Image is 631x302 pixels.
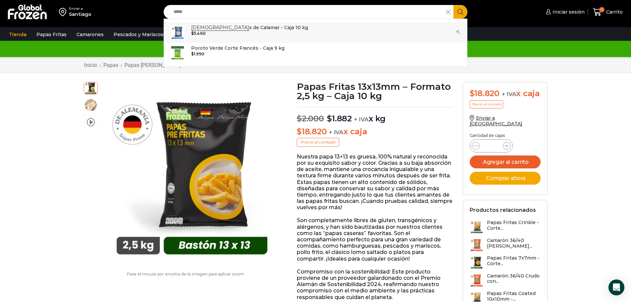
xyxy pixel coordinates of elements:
h1: Papas Fritas 13x13mm – Formato 2,5 kg – Caja 10 kg [297,82,453,100]
nav: Breadcrumb [84,62,181,68]
p: s de Calamar - Caja 10 kg [191,24,308,31]
span: Iniciar sesión [551,9,585,15]
span: 0 [599,7,605,12]
span: $ [327,114,332,123]
a: Papas Fritas [33,28,70,41]
h3: Papas Fritas Crinkle - Corte... [487,220,541,231]
h3: Camarón 36/40 Crudo con... [487,273,541,284]
p: Cantidad de cajas [470,133,541,138]
div: Enviar a [69,6,91,11]
a: Enviar a [GEOGRAPHIC_DATA] [470,115,523,127]
button: Agregar al carrito [470,155,541,168]
bdi: 5.460 [191,31,206,36]
a: 0 Carrito [591,4,624,20]
span: + IVA [354,116,369,123]
div: Santiago [69,11,91,18]
span: $ [470,89,475,98]
a: Camarones [73,28,107,41]
p: Precio al contado [470,100,503,108]
strong: [DEMOGRAPHIC_DATA] [191,25,249,31]
a: Papas Fritas 7x7mm - Corte... [470,255,541,270]
h3: Papas Fritas 7x7mm - Corte... [487,255,541,267]
a: Pescados y Mariscos [110,28,167,41]
a: Papas [PERSON_NAME] [124,62,181,68]
a: Camarón 36/40 [PERSON_NAME]... [470,238,541,252]
p: x caja [297,127,453,137]
span: 13-x-13-2kg [84,81,97,94]
button: Search button [453,5,467,19]
span: $ [191,31,194,36]
span: $ [297,114,302,123]
a: Poroto Verde Corte Francés - Caja 9 kg $1.990 [164,43,467,63]
input: Product quantity [485,141,498,151]
span: + IVA [502,91,516,97]
bdi: 1.990 [191,51,204,56]
span: Carrito [605,9,623,15]
div: Open Intercom Messenger [608,279,624,295]
p: x kg [297,107,453,124]
bdi: 2.000 [297,114,324,123]
span: + IVA [329,129,343,136]
img: 13-x-13-2kg [101,82,283,264]
button: Comprar ahora [470,172,541,185]
p: Poroto Verde Corte Francés - Caja 9 kg [191,44,285,52]
h3: Camarón 36/40 [PERSON_NAME]... [487,238,541,249]
p: Compromiso con la sostenibilidad: Este producto proviene de un proveedor galardonado con el Premi... [297,269,453,300]
a: Tienda [6,28,30,41]
div: x caja [470,89,541,98]
a: Papas Fritas Crinkle - Corte... [470,220,541,234]
h3: Papas Fritas Coated 10x10mm -... [487,291,541,302]
h2: Productos relacionados [470,207,536,213]
a: Iniciar sesión [544,5,585,19]
a: [DEMOGRAPHIC_DATA]s de Calamar - Caja 10 kg $5.460 [164,22,467,43]
span: $ [191,51,194,56]
a: Inicio [84,62,97,68]
bdi: 18.820 [297,127,327,136]
p: Pasa el mouse por encima de la imagen para aplicar zoom [84,272,287,276]
p: Precio al contado [297,138,339,147]
a: Camarón 36/40 Crudo con... [470,273,541,287]
span: $ [297,127,302,136]
p: Son completamente libres de gluten, transgénicos y alérgenos, y han sido bautizadas por nuestros ... [297,217,453,262]
img: address-field-icon.svg [59,6,69,18]
bdi: 1.882 [327,114,352,123]
p: Nuestra papa 13×13 es gruesa, 100% natural y reconocida por su exquisito sabor y color. Gracias a... [297,153,453,211]
bdi: 18.820 [470,89,500,98]
a: Papas [103,62,119,68]
span: 13×13 [84,98,97,112]
div: 1 / 3 [101,82,283,264]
